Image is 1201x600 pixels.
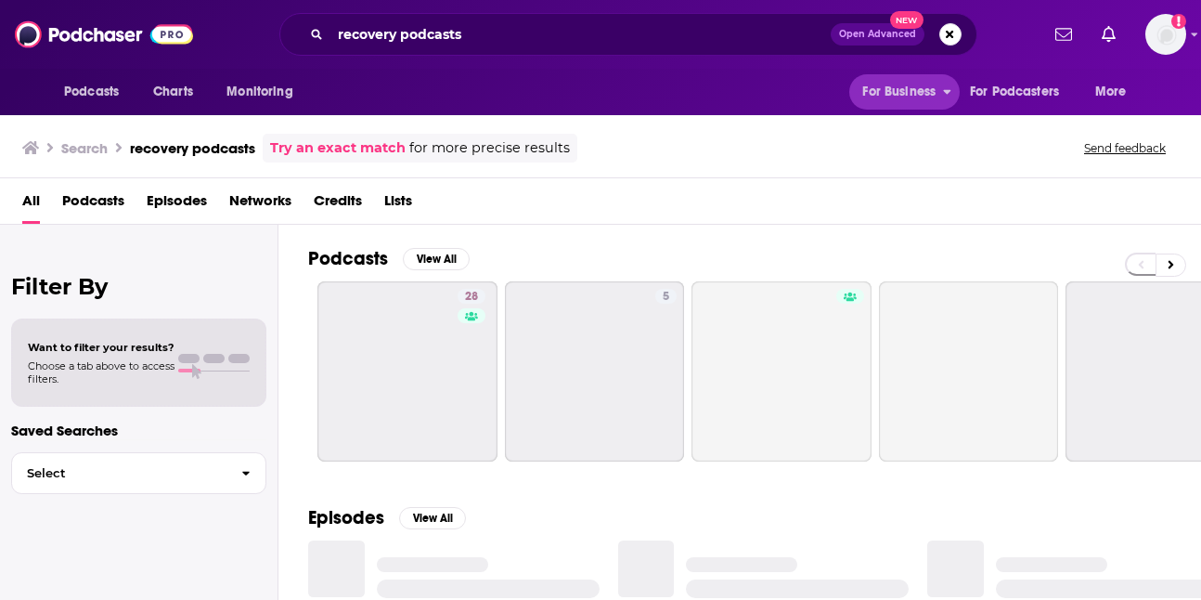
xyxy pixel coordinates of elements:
button: Select [11,452,266,494]
a: Charts [141,74,204,110]
span: 28 [465,288,478,307]
h2: Episodes [308,506,384,529]
a: 28 [458,289,485,304]
button: View All [403,248,470,270]
span: For Business [862,79,936,105]
button: open menu [1082,74,1150,110]
a: Podcasts [62,186,124,224]
span: Logged in as heidi.egloff [1145,14,1186,55]
button: open menu [958,74,1086,110]
svg: Add a profile image [1171,14,1186,29]
a: Lists [384,186,412,224]
span: Monitoring [226,79,292,105]
a: PodcastsView All [308,247,470,270]
img: User Profile [1145,14,1186,55]
a: Networks [229,186,291,224]
h2: Filter By [11,273,266,300]
a: All [22,186,40,224]
a: Show notifications dropdown [1094,19,1123,50]
img: Podchaser - Follow, Share and Rate Podcasts [15,17,193,52]
span: Want to filter your results? [28,341,174,354]
span: Podcasts [64,79,119,105]
span: Open Advanced [839,30,916,39]
span: Choose a tab above to access filters. [28,359,174,385]
span: 5 [663,288,669,307]
span: for more precise results [409,137,570,159]
button: View All [399,507,466,529]
span: More [1095,79,1127,105]
button: Send feedback [1078,140,1171,156]
input: Search podcasts, credits, & more... [330,20,831,49]
h3: Search [61,139,108,157]
span: New [890,11,923,29]
button: Open AdvancedNew [831,23,924,46]
a: 28 [317,281,497,462]
button: open menu [213,74,316,110]
span: Charts [153,79,193,105]
h3: recovery podcasts [130,139,255,157]
button: open menu [849,74,959,110]
div: Search podcasts, credits, & more... [279,13,977,56]
span: Select [12,467,226,479]
button: open menu [51,74,143,110]
a: 5 [505,281,685,462]
a: Show notifications dropdown [1048,19,1079,50]
h2: Podcasts [308,247,388,270]
button: Show profile menu [1145,14,1186,55]
a: 5 [655,289,677,304]
span: For Podcasters [970,79,1059,105]
a: Episodes [147,186,207,224]
p: Saved Searches [11,422,266,439]
a: Try an exact match [270,137,406,159]
a: Credits [314,186,362,224]
a: EpisodesView All [308,506,466,529]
